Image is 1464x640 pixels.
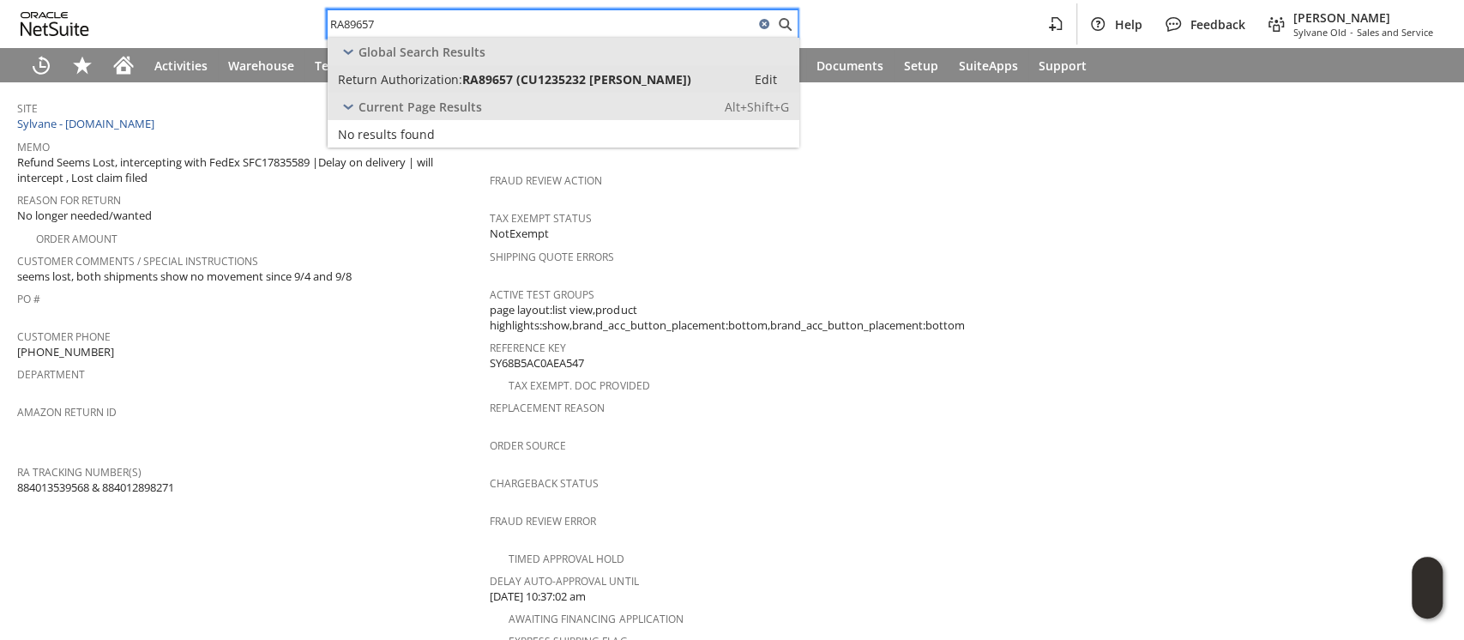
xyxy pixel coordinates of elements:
[17,116,159,131] a: Sylvane - [DOMAIN_NAME]
[490,226,549,242] span: NotExempt
[358,44,485,60] span: Global Search Results
[328,120,799,148] a: No results found
[103,48,144,82] a: Home
[62,48,103,82] div: Shortcuts
[490,287,594,302] a: Active Test Groups
[36,232,117,246] a: Order Amount
[1293,9,1433,26] span: [PERSON_NAME]
[17,140,50,154] a: Memo
[490,574,638,589] a: Delay Auto-Approval Until
[1350,26,1353,39] span: -
[154,57,208,74] span: Activities
[1412,589,1443,619] span: Oracle Guided Learning Widget. To move around, please hold and drag
[490,514,596,528] a: Fraud Review Error
[894,48,949,82] a: Setup
[17,254,258,269] a: Customer Comments / Special Instructions
[462,71,691,88] span: RA89657 (CU1235232 [PERSON_NAME])
[31,55,51,75] svg: Recent Records
[509,552,624,566] a: Timed Approval Hold
[509,612,683,626] a: Awaiting Financing Application
[490,250,614,264] a: Shipping Quote Errors
[358,99,482,115] span: Current Page Results
[1412,557,1443,619] iframe: Click here to launch Oracle Guided Learning Help Panel
[949,48,1028,82] a: SuiteApps
[1357,26,1433,39] span: Sales and Service
[490,476,599,491] a: Chargeback Status
[17,367,85,382] a: Department
[328,14,754,34] input: Search
[1115,16,1142,33] span: Help
[17,154,481,186] span: Refund Seems Lost, intercepting with FedEx SFC17835589 |Delay on delivery | will intercept , Lost...
[490,173,602,188] a: Fraud Review Action
[17,465,142,480] a: RA Tracking Number(s)
[304,48,352,82] a: Tech
[774,14,795,34] svg: Search
[959,57,1018,74] span: SuiteApps
[816,57,883,74] span: Documents
[17,193,121,208] a: Reason For Return
[328,65,799,93] a: Return Authorization:RA89657 (CU1235232 [PERSON_NAME])Edit:
[490,438,566,453] a: Order Source
[17,405,117,420] a: Amazon Return ID
[228,57,294,74] span: Warehouse
[1039,57,1087,74] span: Support
[490,355,584,371] span: SY68B5AC0AEA547
[736,69,796,89] a: Edit:
[17,344,114,360] span: [PHONE_NUMBER]
[490,211,592,226] a: Tax Exempt Status
[17,101,38,116] a: Site
[338,126,435,142] span: No results found
[1293,26,1347,39] span: Sylvane Old
[509,378,649,393] a: Tax Exempt. Doc Provided
[72,55,93,75] svg: Shortcuts
[113,55,134,75] svg: Home
[904,57,938,74] span: Setup
[1028,48,1097,82] a: Support
[21,12,89,36] svg: logo
[21,48,62,82] a: Recent Records
[17,329,111,344] a: Customer Phone
[490,589,586,605] span: [DATE] 10:37:02 am
[806,48,894,82] a: Documents
[725,99,789,115] span: Alt+Shift+G
[490,341,566,355] a: Reference Key
[17,269,352,285] span: seems lost, both shipments show no movement since 9/4 and 9/8
[144,48,218,82] a: Activities
[338,71,462,88] span: Return Authorization:
[17,208,152,224] span: No longer needed/wanted
[1190,16,1245,33] span: Feedback
[490,302,965,334] span: page layout:list view,product highlights:show,brand_acc_button_placement:bottom,brand_acc_button_...
[315,57,342,74] span: Tech
[17,480,174,496] span: 884013539568 & 884012898271
[17,292,40,306] a: PO #
[490,401,605,415] a: Replacement reason
[218,48,304,82] a: Warehouse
